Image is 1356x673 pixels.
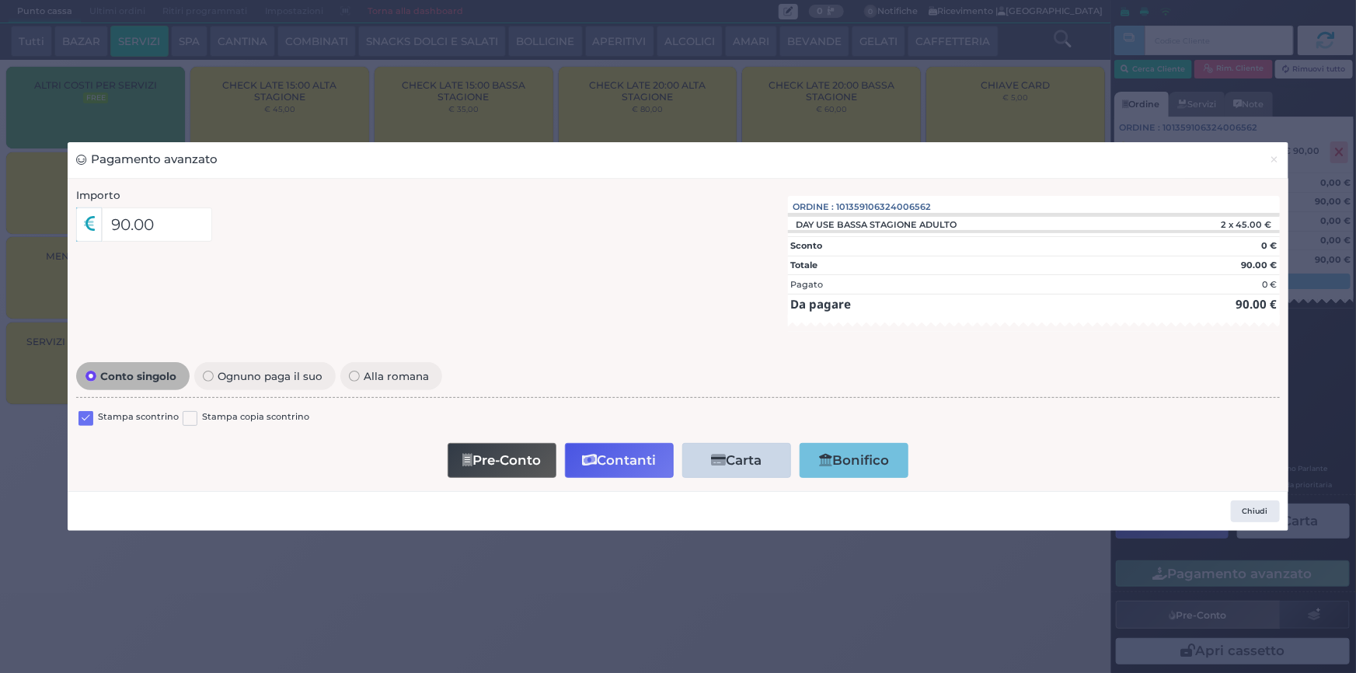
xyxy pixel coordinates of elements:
span: Ordine : [793,201,835,214]
strong: 90.00 € [1241,260,1277,270]
h3: Pagamento avanzato [76,151,218,169]
button: Chiudi [1260,142,1288,177]
label: Importo [76,187,120,203]
div: DAY USE BASSA STAGIONE ADULTO [788,219,965,230]
div: 2 x 45.00 € [1156,219,1279,230]
span: Conto singolo [96,371,181,382]
strong: Totale [790,260,817,270]
div: 0 € [1262,278,1277,291]
strong: 0 € [1261,240,1277,251]
span: Ognuno paga il suo [214,371,327,382]
button: Bonifico [800,443,908,478]
label: Stampa scontrino [98,410,179,425]
button: Contanti [565,443,674,478]
label: Stampa copia scontrino [202,410,309,425]
span: Alla romana [360,371,434,382]
div: Pagato [790,278,823,291]
strong: 90.00 € [1236,296,1277,312]
span: × [1270,151,1280,168]
strong: Da pagare [790,296,851,312]
button: Pre-Conto [448,443,556,478]
strong: Sconto [790,240,822,251]
span: 101359106324006562 [837,201,932,214]
button: Carta [682,443,791,478]
button: Chiudi [1231,500,1280,522]
input: Es. 30.99 [102,207,213,242]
